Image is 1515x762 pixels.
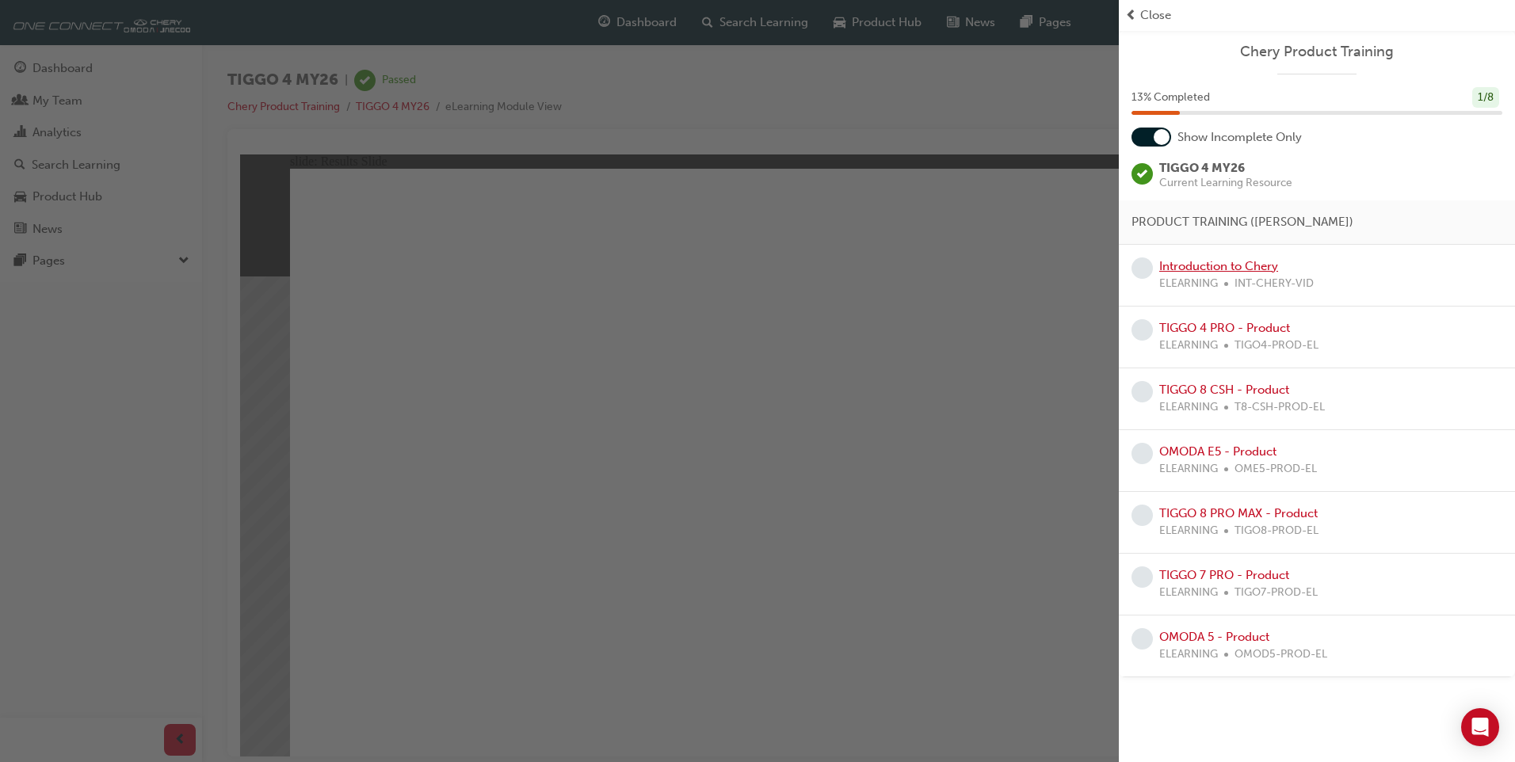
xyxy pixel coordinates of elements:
[1159,630,1269,644] a: OMODA 5 - Product
[1159,161,1245,175] span: TIGGO 4 MY26
[1235,398,1325,417] span: T8-CSH-PROD-EL
[1131,213,1353,231] span: PRODUCT TRAINING ([PERSON_NAME])
[1131,566,1153,588] span: learningRecordVerb_NONE-icon
[1159,321,1290,335] a: TIGGO 4 PRO - Product
[1235,275,1314,293] span: INT-CHERY-VID
[1140,6,1171,25] span: Close
[1159,646,1218,664] span: ELEARNING
[1235,337,1318,355] span: TIGO4-PROD-EL
[1159,568,1289,582] a: TIGGO 7 PRO - Product
[1159,444,1276,459] a: OMODA E5 - Product
[1159,337,1218,355] span: ELEARNING
[1159,177,1292,189] span: Current Learning Resource
[1235,646,1327,664] span: OMOD5-PROD-EL
[1131,505,1153,526] span: learningRecordVerb_NONE-icon
[1159,506,1318,520] a: TIGGO 8 PRO MAX - Product
[1461,708,1499,746] div: Open Intercom Messenger
[1235,584,1318,602] span: TIGO7-PROD-EL
[1159,460,1218,478] span: ELEARNING
[1131,319,1153,341] span: learningRecordVerb_NONE-icon
[1131,257,1153,279] span: learningRecordVerb_NONE-icon
[1159,398,1218,417] span: ELEARNING
[1131,628,1153,650] span: learningRecordVerb_NONE-icon
[1159,383,1289,397] a: TIGGO 8 CSH - Product
[1131,163,1153,185] span: learningRecordVerb_PASS-icon
[1125,6,1509,25] button: prev-iconClose
[1159,584,1218,602] span: ELEARNING
[1159,275,1218,293] span: ELEARNING
[1159,259,1278,273] a: Introduction to Chery
[1159,522,1218,540] span: ELEARNING
[1177,128,1302,147] span: Show Incomplete Only
[1131,381,1153,402] span: learningRecordVerb_NONE-icon
[1131,43,1502,61] a: Chery Product Training
[1235,522,1318,540] span: TIGO8-PROD-EL
[1125,6,1137,25] span: prev-icon
[1131,443,1153,464] span: learningRecordVerb_NONE-icon
[1472,87,1499,109] div: 1 / 8
[1131,89,1210,107] span: 13 % Completed
[1235,460,1317,478] span: OME5-PROD-EL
